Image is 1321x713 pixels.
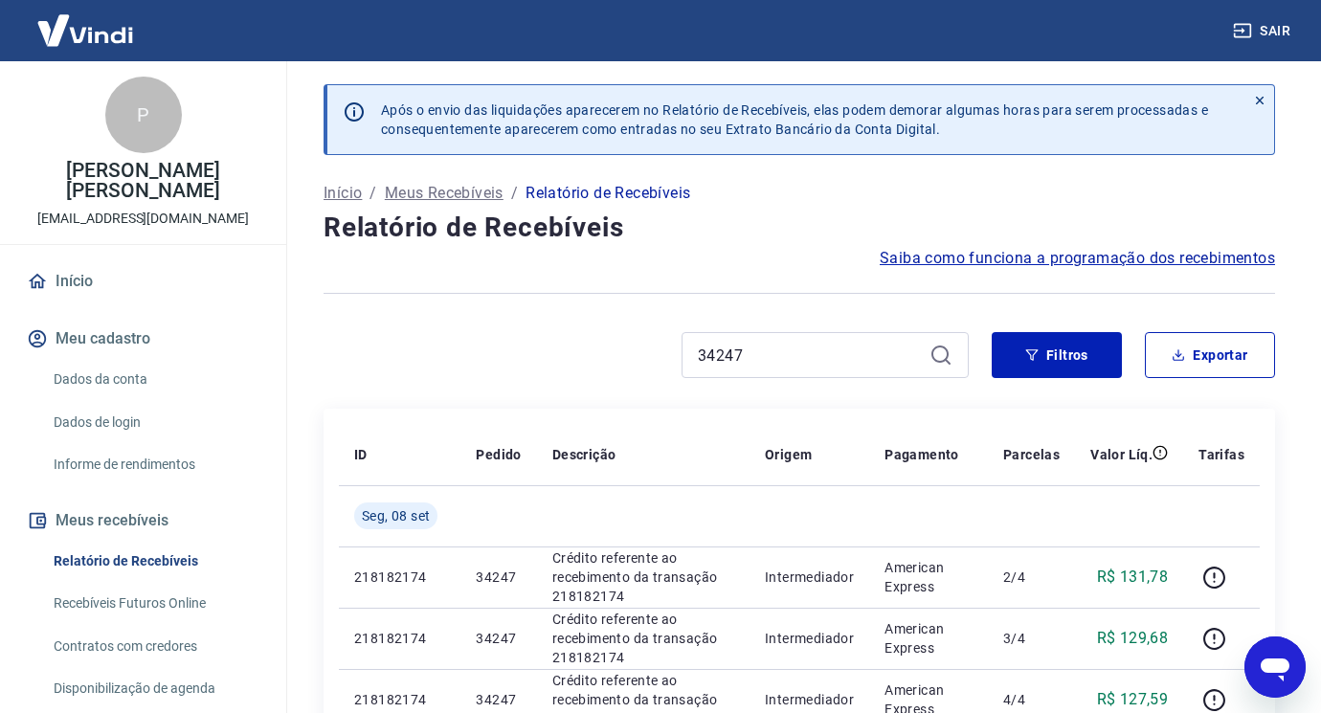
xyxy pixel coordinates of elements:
p: ID [354,445,368,464]
p: / [369,182,376,205]
p: American Express [884,558,973,596]
span: Seg, 08 set [362,506,430,525]
a: Recebíveis Futuros Online [46,584,263,623]
p: Relatório de Recebíveis [526,182,690,205]
input: Busque pelo número do pedido [698,341,922,369]
p: Crédito referente ao recebimento da transação 218182174 [552,610,734,667]
p: 34247 [476,568,521,587]
a: Início [23,260,263,302]
button: Sair [1229,13,1298,49]
p: R$ 129,68 [1097,627,1169,650]
iframe: Botão para abrir a janela de mensagens [1244,636,1306,698]
p: [EMAIL_ADDRESS][DOMAIN_NAME] [37,209,249,229]
p: Intermediador [765,568,854,587]
p: R$ 127,59 [1097,688,1169,711]
p: 218182174 [354,690,445,709]
p: Após o envio das liquidações aparecerem no Relatório de Recebíveis, elas podem demorar algumas ho... [381,100,1208,139]
p: Pedido [476,445,521,464]
p: 34247 [476,629,521,648]
button: Filtros [992,332,1122,378]
p: 4/4 [1003,690,1060,709]
p: R$ 131,78 [1097,566,1169,589]
p: 34247 [476,690,521,709]
a: Saiba como funciona a programação dos recebimentos [880,247,1275,270]
p: / [511,182,518,205]
a: Meus Recebíveis [385,182,504,205]
p: 218182174 [354,629,445,648]
div: P [105,77,182,153]
p: Origem [765,445,812,464]
p: [PERSON_NAME] [PERSON_NAME] [15,161,271,201]
p: Intermediador [765,690,854,709]
a: Dados da conta [46,360,263,399]
a: Início [324,182,362,205]
p: American Express [884,619,973,657]
p: Valor Líq. [1090,445,1153,464]
p: 3/4 [1003,629,1060,648]
a: Dados de login [46,403,263,442]
a: Contratos com credores [46,627,263,666]
p: 218182174 [354,568,445,587]
a: Disponibilização de agenda [46,669,263,708]
p: Intermediador [765,629,854,648]
button: Exportar [1145,332,1275,378]
p: Pagamento [884,445,959,464]
a: Informe de rendimentos [46,445,263,484]
p: Parcelas [1003,445,1060,464]
a: Relatório de Recebíveis [46,542,263,581]
h4: Relatório de Recebíveis [324,209,1275,247]
p: Crédito referente ao recebimento da transação 218182174 [552,548,734,606]
img: Vindi [23,1,147,59]
button: Meu cadastro [23,318,263,360]
p: 2/4 [1003,568,1060,587]
p: Tarifas [1198,445,1244,464]
button: Meus recebíveis [23,500,263,542]
p: Descrição [552,445,616,464]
